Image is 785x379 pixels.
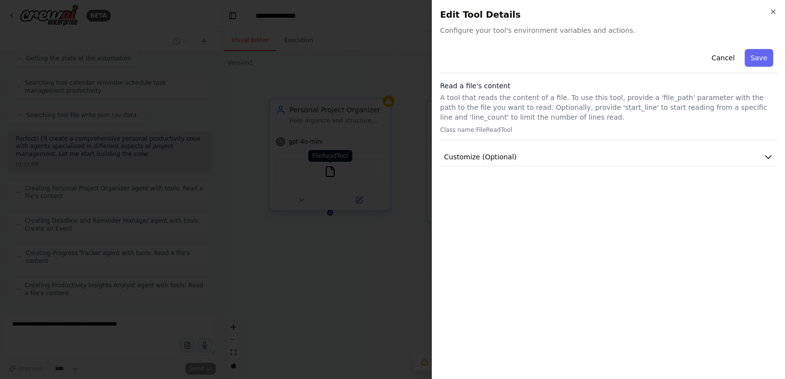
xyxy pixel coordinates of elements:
[440,81,777,91] h3: Read a file's content
[440,126,777,134] p: Class name: FileReadTool
[745,49,773,67] button: Save
[444,152,517,162] span: Customize (Optional)
[440,8,777,22] h2: Edit Tool Details
[440,25,777,35] span: Configure your tool's environment variables and actions.
[440,148,777,166] button: Customize (Optional)
[706,49,740,67] button: Cancel
[440,93,777,122] p: A tool that reads the content of a file. To use this tool, provide a 'file_path' parameter with t...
